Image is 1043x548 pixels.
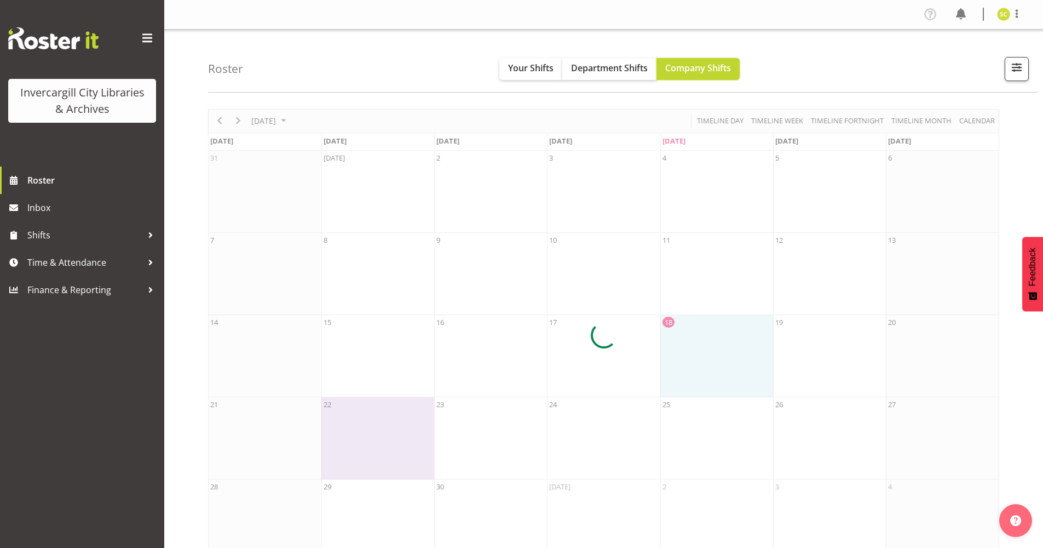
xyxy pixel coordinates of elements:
div: Invercargill City Libraries & Archives [19,84,145,117]
img: samuel-carter11687.jpg [997,8,1010,21]
h4: Roster [208,62,243,75]
span: Shifts [27,227,142,243]
span: Roster [27,172,159,189]
span: Inbox [27,199,159,216]
img: Rosterit website logo [8,27,99,49]
button: Department Shifts [562,58,656,80]
img: help-xxl-2.png [1010,515,1021,526]
span: Time & Attendance [27,254,142,271]
span: Feedback [1028,248,1038,286]
button: Your Shifts [499,58,562,80]
span: Department Shifts [571,62,648,74]
span: Company Shifts [665,62,731,74]
span: Finance & Reporting [27,282,142,298]
button: Feedback - Show survey [1022,237,1043,311]
span: Your Shifts [508,62,554,74]
button: Filter Shifts [1005,57,1029,81]
button: Company Shifts [656,58,740,80]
